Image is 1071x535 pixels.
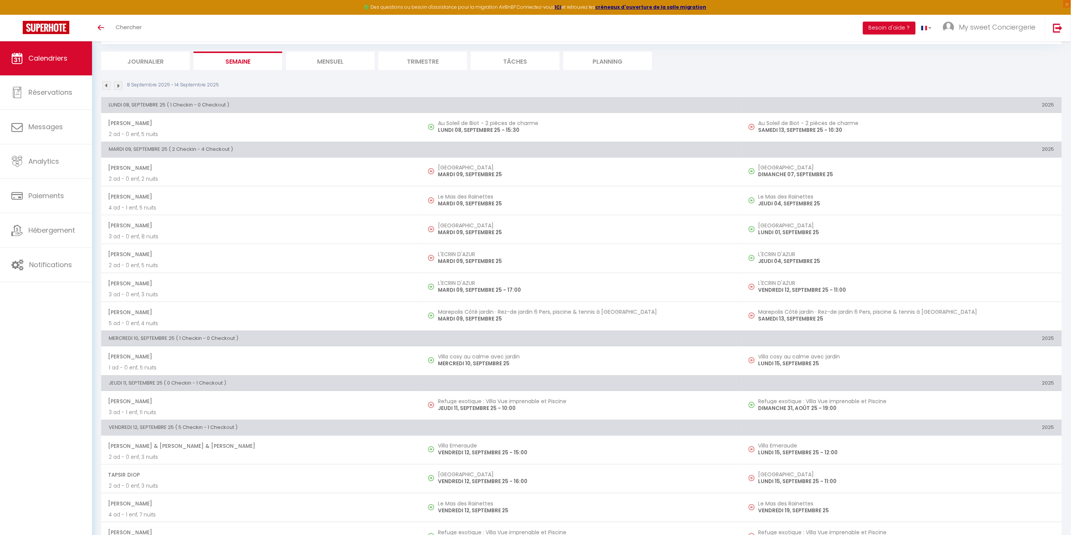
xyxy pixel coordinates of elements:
span: Chercher [116,23,142,31]
span: [PERSON_NAME] [108,218,414,233]
p: MARDI 09, SEPTEMBRE 25 - 17:00 [438,286,734,294]
h5: Refuge exotique : Villa Vue imprenable et Piscine [758,398,1054,404]
p: 2 ad - 0 enf, 3 nuits [109,453,414,461]
img: logout [1053,23,1063,33]
img: NO IMAGE [428,226,434,232]
p: LUNDI 08, SEPTEMBRE 25 - 15:30 [438,126,734,134]
span: Paiements [28,191,64,200]
span: [PERSON_NAME] [108,189,414,204]
img: NO IMAGE [428,197,434,203]
p: MARDI 09, SEPTEMBRE 25 [438,228,734,236]
p: SAMEDI 13, SEPTEMBRE 25 [758,315,1054,323]
p: DIMANCHE 31, AOÛT 25 - 19:00 [758,404,1054,412]
a: ... My sweet Conciergerie [937,15,1045,41]
span: Notifications [29,260,72,269]
p: LUNDI 15, SEPTEMBRE 25 - 11:00 [758,477,1054,485]
h5: Villa Emeraude [758,443,1054,449]
p: 8 Septembre 2025 - 14 Septembre 2025 [127,81,219,89]
h5: L'ECRIN D'AZUR [758,280,1054,286]
p: 4 ad - 1 enf, 7 nuits [109,511,414,519]
a: ICI [555,4,561,10]
img: NO IMAGE [749,168,755,174]
span: Analytics [28,156,59,166]
h5: [GEOGRAPHIC_DATA] [438,222,734,228]
p: 2 ad - 0 enf, 5 nuits [109,130,414,138]
img: NO IMAGE [749,124,755,130]
li: Semaine [194,52,282,70]
h5: Le Mas des Rainettes [438,501,734,507]
h5: Le Mas des Rainettes [758,194,1054,200]
span: Calendriers [28,53,67,63]
p: 2 ad - 0 enf, 5 nuits [109,261,414,269]
img: NO IMAGE [428,402,434,408]
span: [PERSON_NAME] [108,349,414,364]
h5: [GEOGRAPHIC_DATA] [758,164,1054,171]
h5: L'ECRIN D'AZUR [438,280,734,286]
h5: Villa Emeraude [438,443,734,449]
h5: Au Soleil de Biot - 2 pièces de charme [438,120,734,126]
p: LUNDI 15, SEPTEMBRE 25 [758,360,1054,368]
p: 1 ad - 0 enf, 5 nuits [109,364,414,372]
span: [PERSON_NAME] [108,116,414,130]
p: DIMANCHE 07, SEPTEMBRE 25 [758,171,1054,178]
img: NO IMAGE [749,446,755,452]
h5: [GEOGRAPHIC_DATA] [438,164,734,171]
img: NO IMAGE [428,255,434,261]
p: MERCREDI 10, SEPTEMBRE 25 [438,360,734,368]
li: Mensuel [286,52,375,70]
p: 3 ad - 0 enf, 3 nuits [109,291,414,299]
span: My sweet Conciergerie [959,22,1036,32]
p: VENDREDI 12, SEPTEMBRE 25 - 16:00 [438,477,734,485]
li: Planning [563,52,652,70]
p: 3 ad - 0 enf, 8 nuits [109,233,414,241]
p: 4 ad - 1 enf, 5 nuits [109,204,414,212]
th: VENDREDI 12, SEPTEMBRE 25 ( 5 Checkin - 1 Checkout ) [101,420,742,435]
li: Trimestre [378,52,467,70]
p: JEUDI 04, SEPTEMBRE 25 [758,257,1054,265]
h5: Villa cosy au calme avec jardin [758,354,1054,360]
p: MARDI 09, SEPTEMBRE 25 [438,315,734,323]
a: créneaux d'ouverture de la salle migration [595,4,707,10]
img: NO IMAGE [749,255,755,261]
h5: Refuge exotique : Villa Vue imprenable et Piscine [438,398,734,404]
img: NO IMAGE [749,357,755,363]
h5: Au Soleil de Biot - 2 pièces de charme [758,120,1054,126]
th: 2025 [742,97,1062,113]
img: NO IMAGE [749,402,755,408]
img: Super Booking [23,21,69,34]
span: [PERSON_NAME] [108,247,414,261]
span: Messages [28,122,63,131]
p: MARDI 09, SEPTEMBRE 25 [438,171,734,178]
th: JEUDI 11, SEPTEMBRE 25 ( 0 Checkin - 1 Checkout ) [101,375,742,391]
th: 2025 [742,420,1062,435]
h5: [GEOGRAPHIC_DATA] [758,222,1054,228]
img: NO IMAGE [749,504,755,510]
h5: Le Mas des Rainettes [758,501,1054,507]
span: [PERSON_NAME] [108,496,414,511]
span: [PERSON_NAME] [108,276,414,291]
img: NO IMAGE [749,226,755,232]
p: 2 ad - 0 enf, 2 nuits [109,175,414,183]
h5: Marepolis Côté jardin · Rez-de jardin 6 Pers, piscine & tennis à [GEOGRAPHIC_DATA] [438,309,734,315]
span: Réservations [28,88,72,97]
img: NO IMAGE [749,197,755,203]
h5: L'ECRIN D'AZUR [758,251,1054,257]
img: ... [943,22,954,33]
p: 5 ad - 0 enf, 4 nuits [109,319,414,327]
th: LUNDI 08, SEPTEMBRE 25 ( 1 Checkin - 0 Checkout ) [101,97,742,113]
h5: Le Mas des Rainettes [438,194,734,200]
p: MARDI 09, SEPTEMBRE 25 [438,257,734,265]
img: NO IMAGE [428,168,434,174]
span: [PERSON_NAME] [108,305,414,319]
p: JEUDI 04, SEPTEMBRE 25 [758,200,1054,208]
span: Tapsir Diop [108,468,414,482]
p: 3 ad - 1 enf, 11 nuits [109,408,414,416]
p: VENDREDI 12, SEPTEMBRE 25 - 11:00 [758,286,1054,294]
img: NO IMAGE [749,284,755,290]
p: VENDREDI 12, SEPTEMBRE 25 - 15:00 [438,449,734,457]
th: 2025 [742,331,1062,346]
th: 2025 [742,375,1062,391]
img: NO IMAGE [749,475,755,481]
h5: Villa cosy au calme avec jardin [438,354,734,360]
